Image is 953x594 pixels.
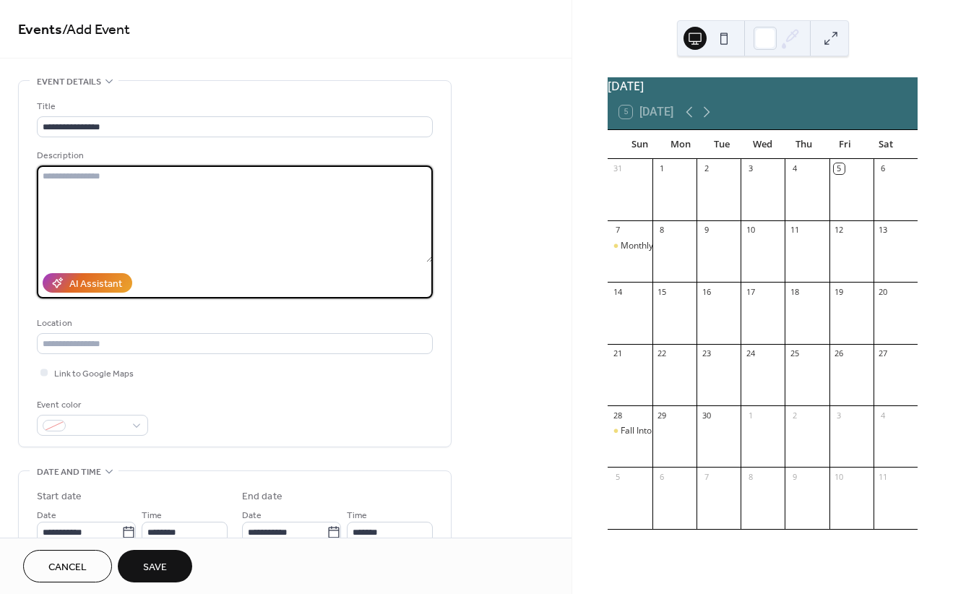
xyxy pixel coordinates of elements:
[745,225,756,236] div: 10
[834,163,845,174] div: 5
[608,425,652,437] div: Fall Into Art Show
[37,99,430,114] div: Title
[23,550,112,582] button: Cancel
[701,471,712,482] div: 7
[612,410,623,421] div: 28
[878,410,889,421] div: 4
[789,471,800,482] div: 9
[69,277,122,292] div: AI Assistant
[62,16,130,44] span: / Add Event
[701,163,712,174] div: 2
[702,130,743,159] div: Tue
[834,348,845,359] div: 26
[878,348,889,359] div: 27
[878,286,889,297] div: 20
[37,148,430,163] div: Description
[612,348,623,359] div: 21
[612,225,623,236] div: 7
[789,348,800,359] div: 25
[37,316,430,331] div: Location
[621,240,689,252] div: Monthly Meeting
[824,130,866,159] div: Fri
[37,74,101,90] span: Event details
[789,163,800,174] div: 4
[37,489,82,504] div: Start date
[37,508,56,523] span: Date
[612,471,623,482] div: 5
[657,410,668,421] div: 29
[621,425,690,437] div: Fall Into Art Show
[142,508,162,523] span: Time
[37,465,101,480] span: Date and time
[657,163,668,174] div: 1
[789,286,800,297] div: 18
[48,560,87,575] span: Cancel
[701,348,712,359] div: 23
[701,410,712,421] div: 30
[43,273,132,293] button: AI Assistant
[657,225,668,236] div: 8
[742,130,783,159] div: Wed
[612,163,623,174] div: 31
[657,471,668,482] div: 6
[834,225,845,236] div: 12
[619,130,660,159] div: Sun
[143,560,167,575] span: Save
[608,240,652,252] div: Monthly Meeting
[745,163,756,174] div: 3
[789,225,800,236] div: 11
[745,286,756,297] div: 17
[878,471,889,482] div: 11
[18,16,62,44] a: Events
[347,508,367,523] span: Time
[745,471,756,482] div: 8
[242,489,283,504] div: End date
[878,163,889,174] div: 6
[745,410,756,421] div: 1
[701,286,712,297] div: 16
[701,225,712,236] div: 9
[865,130,906,159] div: Sat
[657,286,668,297] div: 15
[783,130,824,159] div: Thu
[612,286,623,297] div: 14
[834,410,845,421] div: 3
[834,471,845,482] div: 10
[660,130,702,159] div: Mon
[657,348,668,359] div: 22
[878,225,889,236] div: 13
[834,286,845,297] div: 19
[745,348,756,359] div: 24
[789,410,800,421] div: 2
[608,77,918,95] div: [DATE]
[37,397,145,413] div: Event color
[242,508,262,523] span: Date
[118,550,192,582] button: Save
[54,366,134,382] span: Link to Google Maps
